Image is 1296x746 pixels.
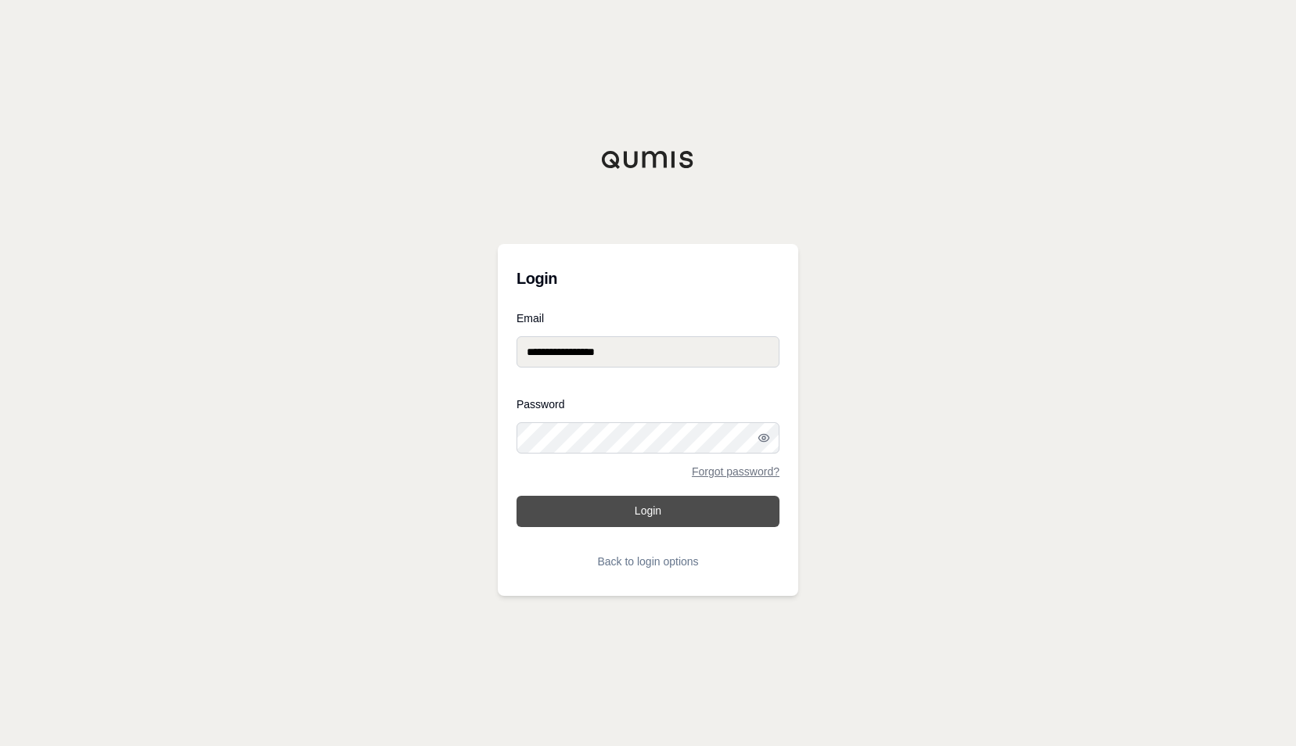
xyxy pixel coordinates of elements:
img: Qumis [601,150,695,169]
h3: Login [517,263,779,294]
button: Login [517,496,779,527]
button: Back to login options [517,546,779,577]
label: Email [517,313,779,324]
label: Password [517,399,779,410]
a: Forgot password? [692,466,779,477]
